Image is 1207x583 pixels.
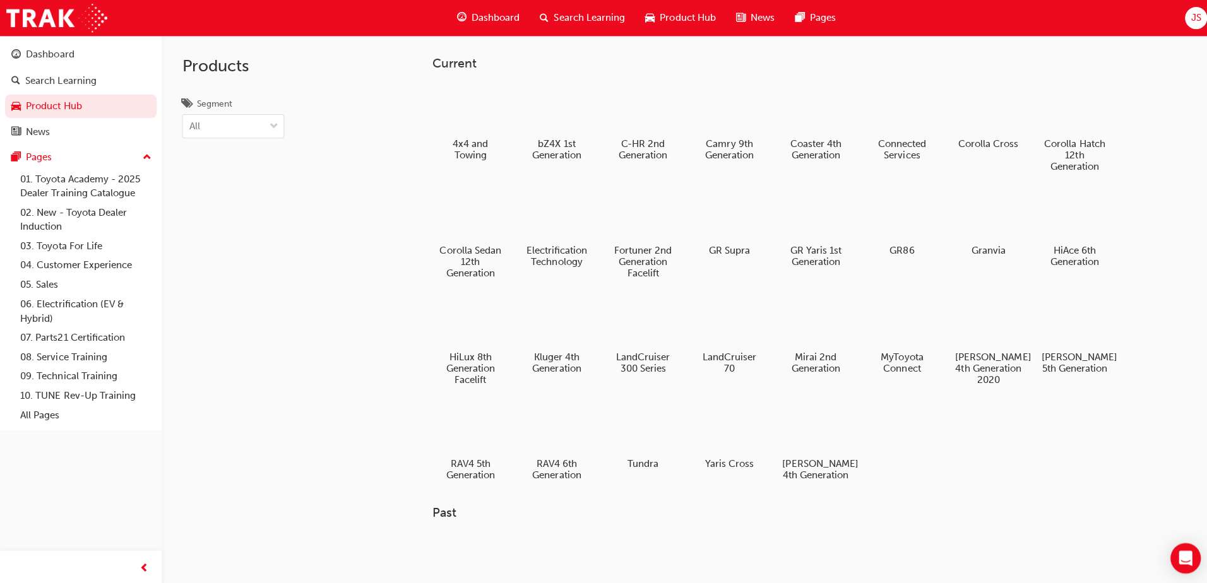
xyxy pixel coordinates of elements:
h5: Coaster 4th Generation [778,138,845,160]
h5: Corolla Cross [950,138,1016,149]
h5: C-HR 2nd Generation [607,138,673,160]
h5: GR Yaris 1st Generation [778,244,845,266]
a: Kluger 4th Generation [516,292,592,377]
a: HiLux 8th Generation Facelift [430,292,506,388]
button: JS [1179,7,1201,29]
button: DashboardSearch LearningProduct HubNews [5,40,156,145]
h5: 4x4 and Towing [435,138,501,160]
h5: Corolla Sedan 12th Generation [435,244,501,278]
div: Segment [196,97,231,110]
a: Dashboard [5,43,156,66]
a: Connected Services [859,80,935,165]
div: All [188,119,199,133]
h2: Products [181,56,283,76]
span: Pages [806,11,831,25]
a: Camry 9th Generation [687,80,763,165]
a: MyToyota Connect [859,292,935,377]
a: 08. Service Training [15,346,156,365]
a: GR Yaris 1st Generation [773,186,849,271]
h5: HiLux 8th Generation Facelift [435,350,501,384]
h5: [PERSON_NAME] 4th Generation [778,456,845,478]
span: search-icon [11,75,20,86]
h5: Camry 9th Generation [693,138,759,160]
span: pages-icon [791,10,800,26]
a: 01. Toyota Academy - 2025 Dealer Training Catalogue [15,168,156,202]
a: All Pages [15,403,156,423]
span: prev-icon [139,558,148,574]
span: news-icon [11,126,21,138]
span: guage-icon [455,10,464,26]
span: car-icon [642,10,651,26]
a: GR Supra [687,186,763,259]
a: Product Hub [5,94,156,117]
a: Corolla Sedan 12th Generation [430,186,506,282]
button: Pages [5,145,156,168]
h5: LandCruiser 300 Series [607,350,673,372]
a: 4x4 and Towing [430,80,506,165]
a: C-HR 2nd Generation [602,80,677,165]
a: RAV4 6th Generation [516,398,592,483]
span: guage-icon [11,49,21,61]
span: News [747,11,771,25]
a: RAV4 5th Generation [430,398,506,483]
a: 07. Parts21 Certification [15,326,156,346]
a: Corolla Hatch 12th Generation [1031,80,1107,176]
h5: bZ4X 1st Generation [521,138,587,160]
a: LandCruiser 70 [687,292,763,377]
h5: Corolla Hatch 12th Generation [1036,138,1102,172]
h5: [PERSON_NAME] 5th Generation [1036,350,1102,372]
a: pages-iconPages [781,5,841,31]
h5: Granvia [950,244,1016,255]
h5: Connected Services [864,138,931,160]
a: News [5,120,156,143]
h5: GR86 [864,244,931,255]
span: Dashboard [469,11,517,25]
h5: Tundra [607,456,673,467]
a: 05. Sales [15,274,156,293]
a: LandCruiser 300 Series [602,292,677,377]
a: Electrification Technology [516,186,592,271]
a: Tundra [602,398,677,471]
span: Search Learning [551,11,622,25]
div: Search Learning [25,73,96,88]
a: 09. Technical Training [15,365,156,384]
h5: HiAce 6th Generation [1036,244,1102,266]
h5: LandCruiser 70 [693,350,759,372]
a: news-iconNews [722,5,781,31]
span: tags-icon [181,98,191,110]
a: 10. TUNE Rev-Up Training [15,384,156,404]
a: [PERSON_NAME] 4th Generation [773,398,849,483]
span: pages-icon [11,151,21,163]
a: [PERSON_NAME] 5th Generation [1031,292,1107,377]
div: Open Intercom Messenger [1164,540,1194,570]
span: search-icon [537,10,546,26]
a: [PERSON_NAME] 4th Generation 2020 [945,292,1021,388]
div: Dashboard [26,47,74,62]
div: Pages [26,150,52,164]
a: HiAce 6th Generation [1031,186,1107,271]
span: JS [1184,11,1194,25]
a: Corolla Cross [945,80,1021,153]
h5: Mirai 2nd Generation [778,350,845,372]
a: Mirai 2nd Generation [773,292,849,377]
h5: RAV4 6th Generation [521,456,587,478]
span: news-icon [732,10,742,26]
a: Yaris Cross [687,398,763,471]
h5: RAV4 5th Generation [435,456,501,478]
a: search-iconSearch Learning [527,5,632,31]
h5: MyToyota Connect [864,350,931,372]
a: Granvia [945,186,1021,259]
h5: GR Supra [693,244,759,255]
a: guage-iconDashboard [444,5,527,31]
h5: [PERSON_NAME] 4th Generation 2020 [950,350,1016,384]
img: Trak [6,4,107,32]
a: Fortuner 2nd Generation Facelift [602,186,677,282]
a: GR86 [859,186,935,259]
h5: Fortuner 2nd Generation Facelift [607,244,673,278]
h5: Kluger 4th Generation [521,350,587,372]
a: Search Learning [5,69,156,92]
a: bZ4X 1st Generation [516,80,592,165]
h3: Current [430,56,1147,70]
